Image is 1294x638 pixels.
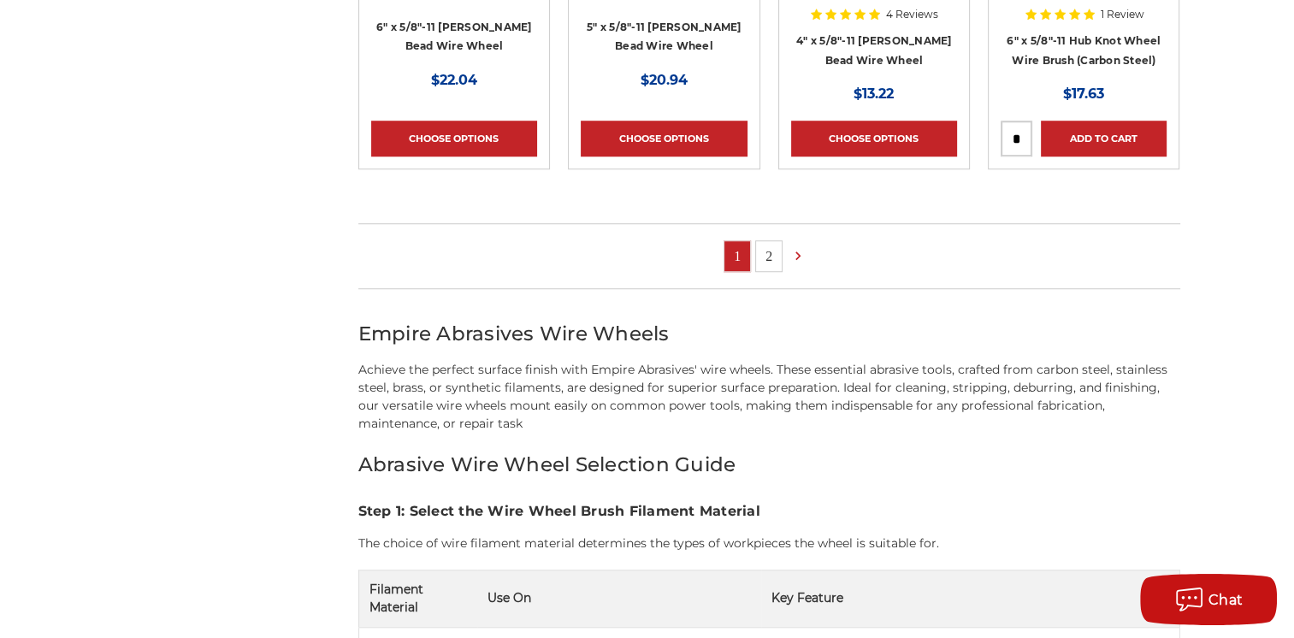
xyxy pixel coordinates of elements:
a: 2 [756,241,782,271]
span: $13.22 [854,86,894,102]
a: Add to Cart [1041,121,1167,157]
span: 1 Review [1101,9,1144,20]
th: Filament Material [358,570,477,627]
span: $17.63 [1063,86,1104,102]
a: 4" x 5/8"-11 [PERSON_NAME] Bead Wire Wheel [796,34,952,67]
a: Choose Options [581,121,747,157]
a: 5" x 5/8"-11 [PERSON_NAME] Bead Wire Wheel [587,21,742,53]
span: 4 Reviews [886,9,938,20]
span: Chat [1208,592,1244,608]
p: Achieve the perfect surface finish with Empire Abrasives' wire wheels. These essential abrasive t... [358,361,1180,433]
h3: Step 1: Select the Wire Wheel Brush Filament Material [358,501,1180,522]
p: The choice of wire filament material determines the types of workpieces the wheel is suitable for. [358,535,1180,552]
a: 1 [724,241,750,271]
button: Chat [1140,574,1277,625]
th: Key Feature [761,570,1179,627]
a: 6" x 5/8"-11 [PERSON_NAME] Bead Wire Wheel [376,21,532,53]
span: $20.94 [641,72,688,88]
h2: Abrasive Wire Wheel Selection Guide [358,450,1180,480]
span: $22.04 [431,72,477,88]
a: Choose Options [791,121,957,157]
th: Use On [477,570,761,627]
a: Choose Options [371,121,537,157]
h2: Empire Abrasives Wire Wheels [358,319,1180,349]
a: 6" x 5/8"-11 Hub Knot Wheel Wire Brush (Carbon Steel) [1007,34,1161,67]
